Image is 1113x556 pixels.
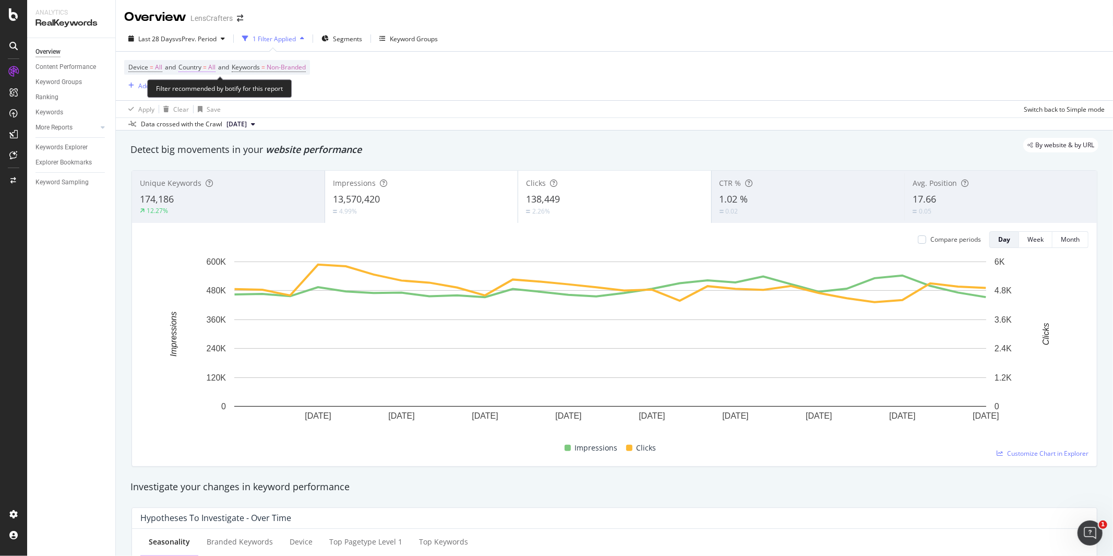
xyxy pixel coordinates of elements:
[720,210,724,213] img: Equal
[128,63,148,72] span: Device
[165,63,176,72] span: and
[130,480,1098,494] div: Investigate your changes in keyword performance
[140,513,291,523] div: Hypotheses to Investigate - Over Time
[889,412,915,421] text: [DATE]
[995,286,1012,295] text: 4.8K
[913,193,936,205] span: 17.66
[238,30,308,47] button: 1 Filter Applied
[35,107,63,118] div: Keywords
[290,537,313,547] div: Device
[1061,235,1080,244] div: Month
[973,412,999,421] text: [DATE]
[35,62,96,73] div: Content Performance
[526,193,560,205] span: 138,449
[995,344,1012,353] text: 2.4K
[333,178,376,188] span: Impressions
[995,402,999,411] text: 0
[575,442,618,454] span: Impressions
[222,118,259,131] button: [DATE]
[388,412,414,421] text: [DATE]
[526,210,530,213] img: Equal
[317,30,366,47] button: Segments
[237,15,243,22] div: arrow-right-arrow-left
[989,231,1019,248] button: Day
[35,157,92,168] div: Explorer Bookmarks
[1042,323,1050,346] text: Clicks
[637,442,656,454] span: Clicks
[124,8,186,26] div: Overview
[995,257,1005,266] text: 6K
[333,193,380,205] span: 13,570,420
[1007,449,1088,458] span: Customize Chart in Explorer
[333,34,362,43] span: Segments
[998,235,1010,244] div: Day
[178,63,201,72] span: Country
[526,178,546,188] span: Clicks
[124,30,229,47] button: Last 28 DaysvsPrev. Period
[207,315,226,324] text: 360K
[35,17,107,29] div: RealKeywords
[35,46,108,57] a: Overview
[419,537,468,547] div: Top Keywords
[147,206,168,215] div: 12.27%
[35,122,98,133] a: More Reports
[390,34,438,43] div: Keyword Groups
[35,177,89,188] div: Keyword Sampling
[997,449,1088,458] a: Customize Chart in Explorer
[221,402,226,411] text: 0
[253,34,296,43] div: 1 Filter Applied
[138,34,175,43] span: Last 28 Days
[913,178,957,188] span: Avg. Position
[218,63,229,72] span: and
[140,256,1080,437] div: A chart.
[35,142,108,153] a: Keywords Explorer
[35,107,108,118] a: Keywords
[722,412,748,421] text: [DATE]
[208,60,216,75] span: All
[194,101,221,117] button: Save
[35,77,108,88] a: Keyword Groups
[138,105,154,114] div: Apply
[305,412,331,421] text: [DATE]
[35,177,108,188] a: Keyword Sampling
[532,207,550,216] div: 2.26%
[995,315,1012,324] text: 3.6K
[1019,231,1052,248] button: Week
[472,412,498,421] text: [DATE]
[1020,101,1105,117] button: Switch back to Simple mode
[169,312,178,357] text: Impressions
[155,60,162,75] span: All
[375,30,442,47] button: Keyword Groups
[159,101,189,117] button: Clear
[150,63,153,72] span: =
[267,60,306,75] span: Non-Branded
[329,537,402,547] div: Top pagetype Level 1
[203,63,207,72] span: =
[261,63,265,72] span: =
[333,210,337,213] img: Equal
[35,8,107,17] div: Analytics
[124,79,166,92] button: Add Filter
[35,46,61,57] div: Overview
[1027,235,1044,244] div: Week
[35,157,108,168] a: Explorer Bookmarks
[207,286,226,295] text: 480K
[35,77,82,88] div: Keyword Groups
[207,105,221,114] div: Save
[138,81,166,90] div: Add Filter
[140,193,174,205] span: 174,186
[35,92,58,103] div: Ranking
[913,210,917,213] img: Equal
[175,34,217,43] span: vs Prev. Period
[720,178,741,188] span: CTR %
[149,537,190,547] div: Seasonality
[207,373,226,382] text: 120K
[1023,138,1098,152] div: legacy label
[207,257,226,266] text: 600K
[173,105,189,114] div: Clear
[147,79,292,98] div: Filter recommended by botify for this report
[995,373,1012,382] text: 1.2K
[1035,142,1094,148] span: By website & by URL
[639,412,665,421] text: [DATE]
[720,193,748,205] span: 1.02 %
